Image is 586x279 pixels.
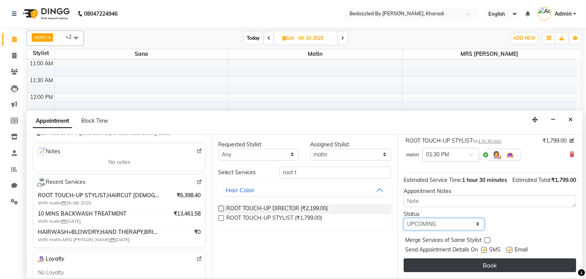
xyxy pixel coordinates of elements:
[36,178,85,187] span: Recent Services
[36,255,64,264] span: Loyalty
[36,147,60,157] span: Notes
[570,138,574,143] i: Edit price
[33,114,72,128] span: Appointment
[404,177,462,183] span: Estimated Service Time:
[38,269,64,277] span: No Loyalty
[489,246,501,255] span: SMS
[512,177,551,183] span: Estimated Total:
[47,34,51,40] a: x
[478,138,501,144] span: 1 hr 30 min
[538,7,551,20] img: Admin
[551,177,576,183] span: ₹1,799.00
[226,214,322,224] span: ROOT TOUCH-UP STYLIST (₹1,799.00)
[108,158,130,166] span: No notes
[84,3,118,24] b: 08047224946
[226,204,328,214] span: ROOT TOUCH-UP DIRECTOR (₹2,199.00)
[229,49,402,59] span: matin
[38,200,133,206] span: With matin 26-08-2025
[226,185,254,195] div: Hair Color
[174,210,201,218] span: ₹13,461.58
[38,191,160,200] span: ROOT TOUCH-UP STYLIST,HAIRCUT [DEMOGRAPHIC_DATA] SENIORSTY,ROOT TOUCH-UP STYLIST,HAIRCUT [DEMOGRA...
[280,35,296,41] span: Sat
[405,236,481,246] span: Merge Services of Same Stylist
[38,236,133,243] span: With matin,MRS [PERSON_NAME] [DATE]
[29,93,55,101] div: 12:00 PM
[244,32,263,44] span: Today
[29,110,55,118] div: 12:30 PM
[543,137,567,145] span: ₹1,799.00
[218,141,299,149] div: Requested Stylist
[402,49,576,59] span: MRS [PERSON_NAME]
[38,218,133,225] span: With matin [DATE]
[221,183,388,197] button: Hair Color
[38,210,160,218] span: 10 MINS BACKWASH TREATMENT
[462,177,507,183] span: 1 hour 30 minutes
[406,151,419,159] span: matin
[296,32,334,44] input: 2025-10-04
[473,138,501,144] small: for
[515,246,528,255] span: Email
[19,3,72,24] img: logo
[194,228,201,236] span: ₹0
[38,228,160,236] span: HAIRWASH+BLOWDRY,HAND THERAPY,BRIGHTENING FACIAL
[34,34,47,40] span: matin
[405,246,478,255] span: Send Appointment Details On
[565,114,576,126] button: Close
[66,34,77,40] span: +2
[213,169,274,177] div: Select Services
[280,167,391,178] input: Search by service name
[28,76,55,84] div: 11:30 AM
[28,60,55,68] div: 11:00 AM
[177,191,201,200] span: ₹6,398.40
[404,187,576,195] div: Appointment Notes
[81,117,108,124] span: Block Time
[406,137,501,145] div: ROOT TOUCH-UP STYLIST
[506,150,515,159] img: Interior.png
[492,150,501,159] img: Hairdresser.png
[404,210,484,218] div: Status
[513,35,536,41] span: ADD NEW
[404,258,576,272] button: Book
[27,49,55,57] div: Stylist
[511,33,538,44] button: ADD NEW
[310,141,391,149] div: Assigned Stylist
[555,10,572,18] span: Admin
[55,49,229,59] span: Sana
